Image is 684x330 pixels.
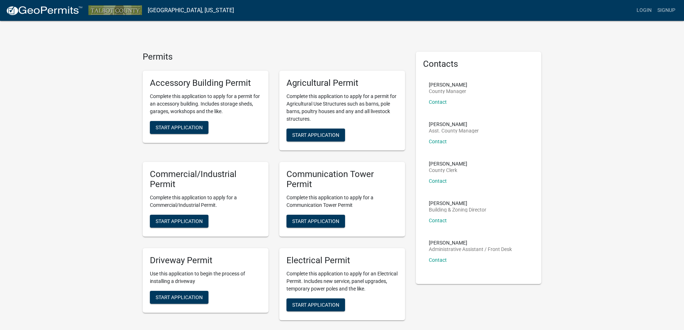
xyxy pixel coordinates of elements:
a: Login [634,4,655,17]
a: Contact [429,257,447,263]
span: Start Application [156,218,203,224]
p: Use this application to begin the process of installing a driveway [150,270,261,285]
p: [PERSON_NAME] [429,201,486,206]
h5: Commercial/Industrial Permit [150,169,261,190]
p: Complete this application to apply for a permit for an accessory building. Includes storage sheds... [150,93,261,115]
p: Complete this application to apply for an Electrical Permit. Includes new service, panel upgrades... [286,270,398,293]
h5: Agricultural Permit [286,78,398,88]
a: [GEOGRAPHIC_DATA], [US_STATE] [148,4,234,17]
a: Signup [655,4,678,17]
a: Contact [429,139,447,144]
p: [PERSON_NAME] [429,82,467,87]
p: Asst. County Manager [429,128,479,133]
span: Start Application [292,218,339,224]
button: Start Application [150,291,208,304]
p: Building & Zoning Director [429,207,486,212]
button: Start Application [286,298,345,311]
p: Complete this application to apply for a Communication Tower Permit [286,194,398,209]
h4: Permits [143,52,405,62]
span: Start Application [156,124,203,130]
h5: Electrical Permit [286,255,398,266]
span: Start Application [156,294,203,300]
p: Administrative Assistant / Front Desk [429,247,512,252]
button: Start Application [150,121,208,134]
a: Contact [429,99,447,105]
button: Start Application [286,129,345,141]
span: Start Application [292,132,339,138]
h5: Driveway Permit [150,255,261,266]
p: Complete this application to apply for a permit for Agricultural Use Structures such as barns, po... [286,93,398,123]
p: [PERSON_NAME] [429,161,467,166]
a: Contact [429,178,447,184]
p: County Manager [429,89,467,94]
a: Contact [429,218,447,223]
h5: Communication Tower Permit [286,169,398,190]
p: County Clerk [429,168,467,173]
p: Complete this application to apply for a Commercial/Industrial Permit. [150,194,261,209]
p: [PERSON_NAME] [429,122,479,127]
img: Talbot County, Georgia [88,5,142,15]
button: Start Application [150,215,208,228]
p: [PERSON_NAME] [429,240,512,245]
h5: Contacts [423,59,534,69]
span: Start Application [292,302,339,307]
button: Start Application [286,215,345,228]
h5: Accessory Building Permit [150,78,261,88]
